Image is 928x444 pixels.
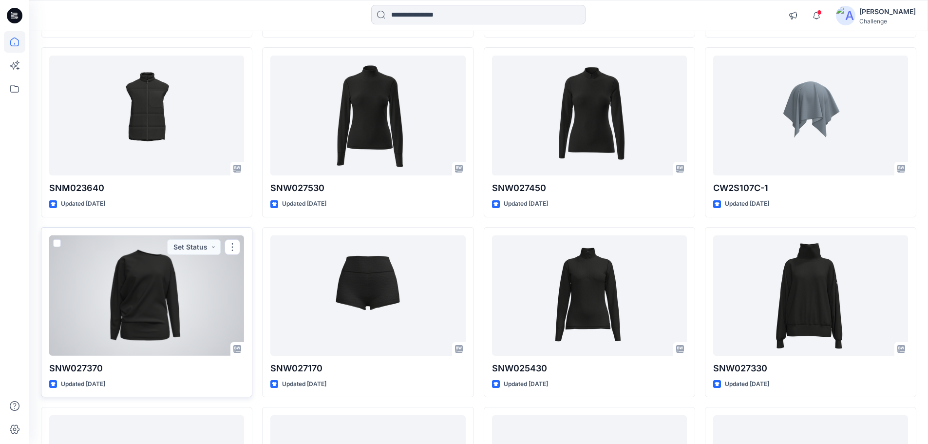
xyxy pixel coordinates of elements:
div: [PERSON_NAME] [859,6,916,18]
a: SNW027450 [492,56,687,176]
p: SNW027170 [270,362,465,375]
p: Updated [DATE] [725,199,769,209]
a: SNW027370 [49,235,244,356]
img: avatar [836,6,855,25]
div: Challenge [859,18,916,25]
p: Updated [DATE] [282,199,326,209]
p: Updated [DATE] [61,199,105,209]
a: SNW027530 [270,56,465,176]
p: SNM023640 [49,181,244,195]
p: SNW027330 [713,362,908,375]
p: Updated [DATE] [282,379,326,389]
p: Updated [DATE] [725,379,769,389]
p: SNW027370 [49,362,244,375]
a: SNW027330 [713,235,908,356]
p: SNW027530 [270,181,465,195]
a: SNW027170 [270,235,465,356]
p: Updated [DATE] [504,199,548,209]
p: SNW027450 [492,181,687,195]
a: SNM023640 [49,56,244,176]
p: CW2S107C-1 [713,181,908,195]
p: Updated [DATE] [61,379,105,389]
a: SNW025430 [492,235,687,356]
p: SNW025430 [492,362,687,375]
a: CW2S107C-1 [713,56,908,176]
p: Updated [DATE] [504,379,548,389]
